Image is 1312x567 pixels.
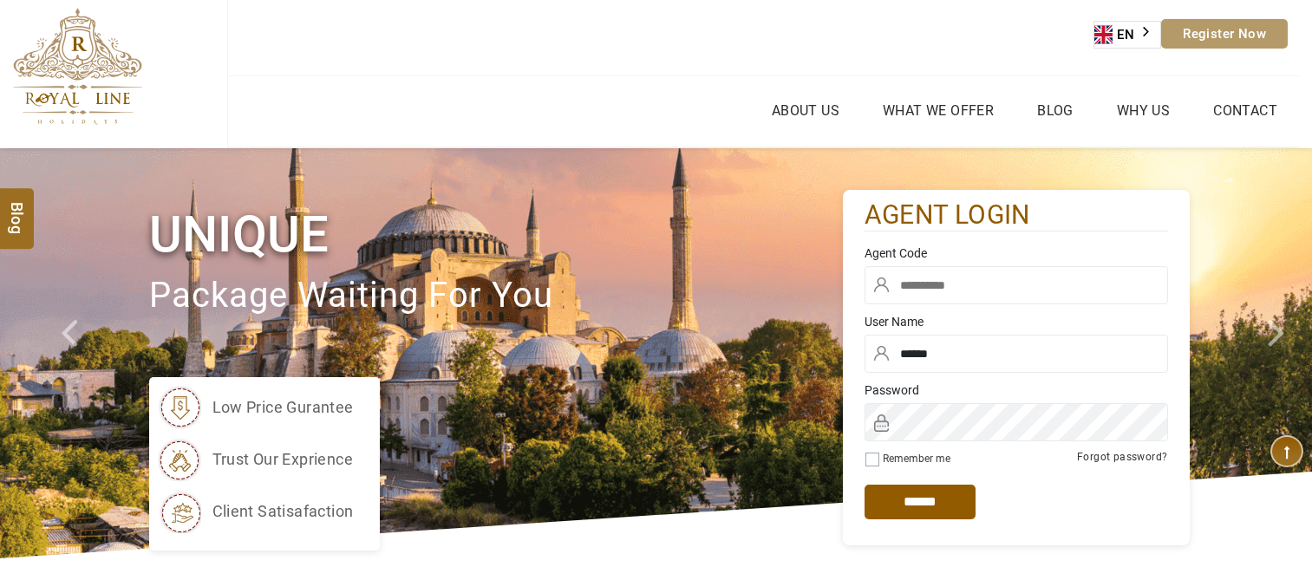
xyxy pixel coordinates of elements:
[883,453,950,465] label: Remember me
[149,267,843,325] p: package waiting for you
[878,98,998,123] a: What we Offer
[1033,98,1078,123] a: Blog
[39,148,105,558] a: Check next prev
[865,313,1168,330] label: User Name
[158,490,354,533] li: client satisafaction
[13,8,142,125] img: The Royal Line Holidays
[865,381,1168,399] label: Password
[767,98,844,123] a: About Us
[149,202,843,267] h1: Unique
[1094,22,1160,48] a: EN
[6,202,29,217] span: Blog
[1077,451,1167,463] a: Forgot password?
[158,438,354,481] li: trust our exprience
[1093,21,1161,49] div: Language
[1161,19,1288,49] a: Register Now
[865,199,1168,232] h2: agent login
[1113,98,1174,123] a: Why Us
[1246,148,1312,558] a: Check next image
[1209,98,1282,123] a: Contact
[1093,21,1161,49] aside: Language selected: English
[158,386,354,429] li: low price gurantee
[865,244,1168,262] label: Agent Code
